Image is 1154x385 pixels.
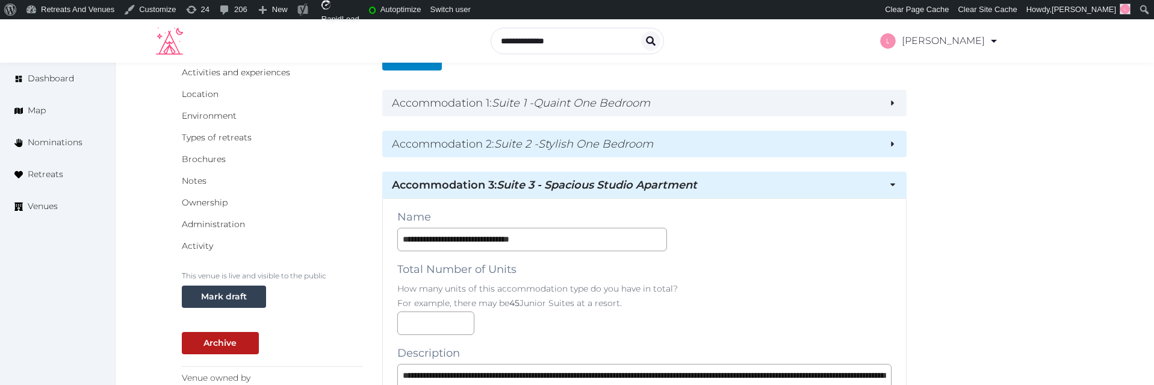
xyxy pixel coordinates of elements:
[1052,5,1116,14] span: [PERSON_NAME]
[497,178,697,192] em: Suite 3 - Spacious Studio Apartment
[28,104,46,117] span: Map
[885,5,949,14] span: Clear Page Cache
[182,219,245,230] a: Administration
[509,298,520,308] strong: 45
[392,136,879,152] h2: Accommodation 2 :
[28,200,58,213] span: Venues
[494,137,653,151] em: Suite 2 -Stylish One Bedroom
[182,332,259,354] button: Archive
[397,297,892,309] p: For example, there may be Junior Suites at a resort.
[880,24,999,58] a: [PERSON_NAME]
[182,197,228,208] a: Ownership
[392,177,879,193] h2: Accommodation 3 :
[397,261,517,278] label: Total Number of Units
[182,175,206,186] a: Notes
[397,283,892,295] p: How many units of this accommodation type do you have in total?
[201,290,247,303] div: Mark draft
[392,95,879,111] h2: Accommodation 1 :
[182,110,237,121] a: Environment
[397,345,460,362] label: Description
[492,96,650,110] em: Suite 1 -Quaint One Bedroom
[182,154,226,164] a: Brochures
[182,67,290,78] a: Activities and experiences
[182,286,266,308] button: Mark draft
[28,136,82,149] span: Nominations
[203,337,237,349] div: Archive
[28,168,63,181] span: Retreats
[958,5,1017,14] span: Clear Site Cache
[397,208,431,225] label: Name
[182,240,213,251] a: Activity
[182,132,252,143] a: Types of retreats
[28,72,74,85] span: Dashboard
[182,271,363,281] p: This venue is live and visible to the public
[182,89,219,99] a: Location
